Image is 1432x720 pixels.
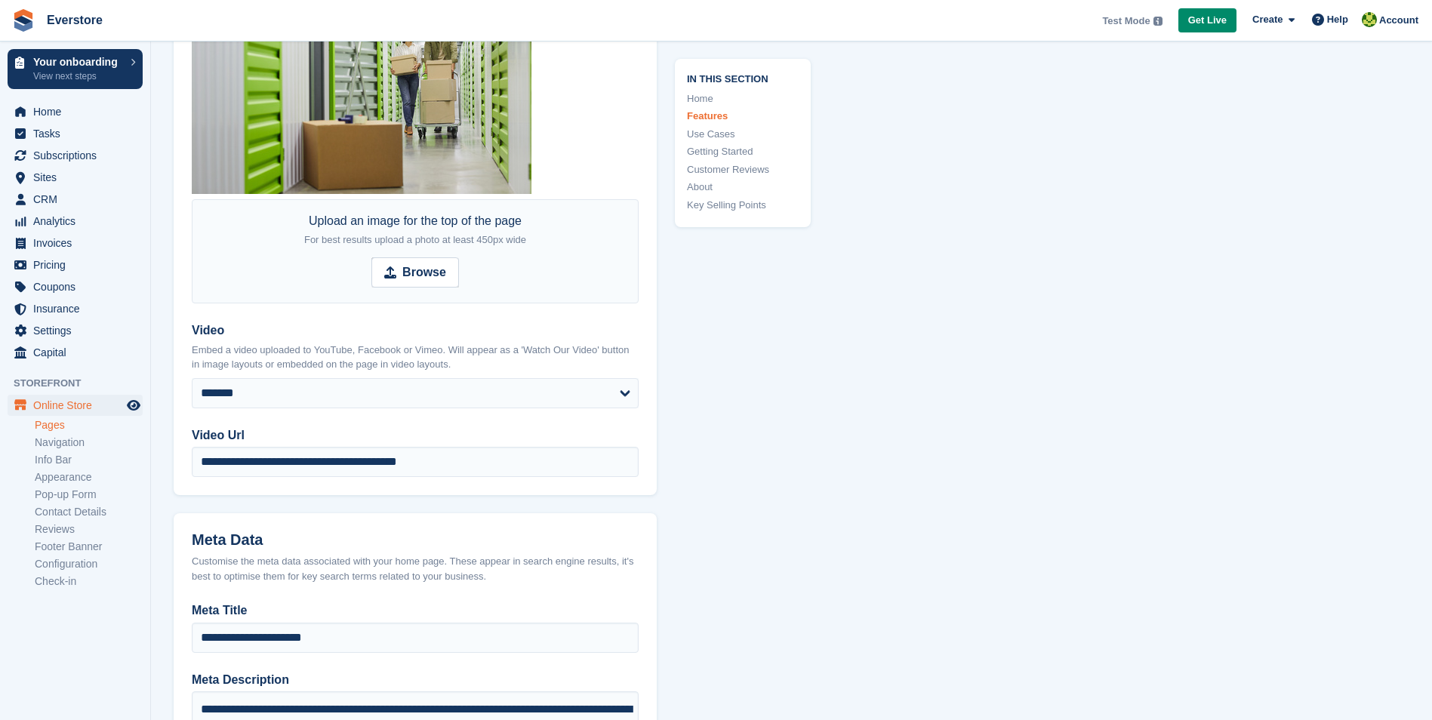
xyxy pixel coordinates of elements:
[35,557,143,571] a: Configuration
[41,8,109,32] a: Everstore
[8,254,143,275] a: menu
[35,470,143,485] a: Appearance
[35,488,143,502] a: Pop-up Form
[8,167,143,188] a: menu
[8,49,143,89] a: Your onboarding View next steps
[33,254,124,275] span: Pricing
[687,109,799,124] a: Features
[33,189,124,210] span: CRM
[1153,17,1163,26] img: icon-info-grey-7440780725fd019a000dd9b08b2336e03edf1995a4989e88bcd33f0948082b44.svg
[8,395,143,416] a: menu
[8,342,143,363] a: menu
[687,162,799,177] a: Customer Reviews
[687,71,799,85] span: In this section
[12,9,35,32] img: stora-icon-8386f47178a22dfd0bd8f6a31ec36ba5ce8667c1dd55bd0f319d3a0aa187defe.svg
[35,505,143,519] a: Contact Details
[33,342,124,363] span: Capital
[33,145,124,166] span: Subscriptions
[8,189,143,210] a: menu
[1362,12,1377,27] img: Will Dodgson
[33,69,123,83] p: View next steps
[33,123,124,144] span: Tasks
[192,554,639,583] div: Customise the meta data associated with your home page. These appear in search engine results, it...
[192,531,639,549] h2: Meta Data
[33,298,124,319] span: Insurance
[33,232,124,254] span: Invoices
[371,257,459,288] input: Browse
[8,211,143,232] a: menu
[192,343,639,372] p: Embed a video uploaded to YouTube, Facebook or Vimeo. Will appear as a 'Watch Our Video' button i...
[8,101,143,122] a: menu
[1188,13,1227,28] span: Get Live
[687,127,799,142] a: Use Cases
[33,57,123,67] p: Your onboarding
[304,234,526,245] span: For best results upload a photo at least 450px wide
[8,276,143,297] a: menu
[35,418,143,432] a: Pages
[687,144,799,159] a: Getting Started
[8,145,143,166] a: menu
[125,396,143,414] a: Preview store
[402,263,446,282] strong: Browse
[1102,14,1150,29] span: Test Mode
[35,435,143,450] a: Navigation
[33,320,124,341] span: Settings
[33,211,124,232] span: Analytics
[304,212,526,248] div: Upload an image for the top of the page
[192,322,639,340] label: Video
[192,671,639,689] label: Meta Description
[35,522,143,537] a: Reviews
[687,180,799,195] a: About
[192,602,639,620] label: Meta Title
[8,123,143,144] a: menu
[33,395,124,416] span: Online Store
[1252,12,1283,27] span: Create
[33,101,124,122] span: Home
[35,574,143,589] a: Check-in
[8,320,143,341] a: menu
[8,232,143,254] a: menu
[687,198,799,213] a: Key Selling Points
[1327,12,1348,27] span: Help
[687,91,799,106] a: Home
[1379,13,1418,28] span: Account
[1178,8,1236,33] a: Get Live
[14,376,150,391] span: Storefront
[33,167,124,188] span: Sites
[35,453,143,467] a: Info Bar
[35,540,143,554] a: Footer Banner
[8,298,143,319] a: menu
[192,426,639,445] label: Video Url
[33,276,124,297] span: Coupons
